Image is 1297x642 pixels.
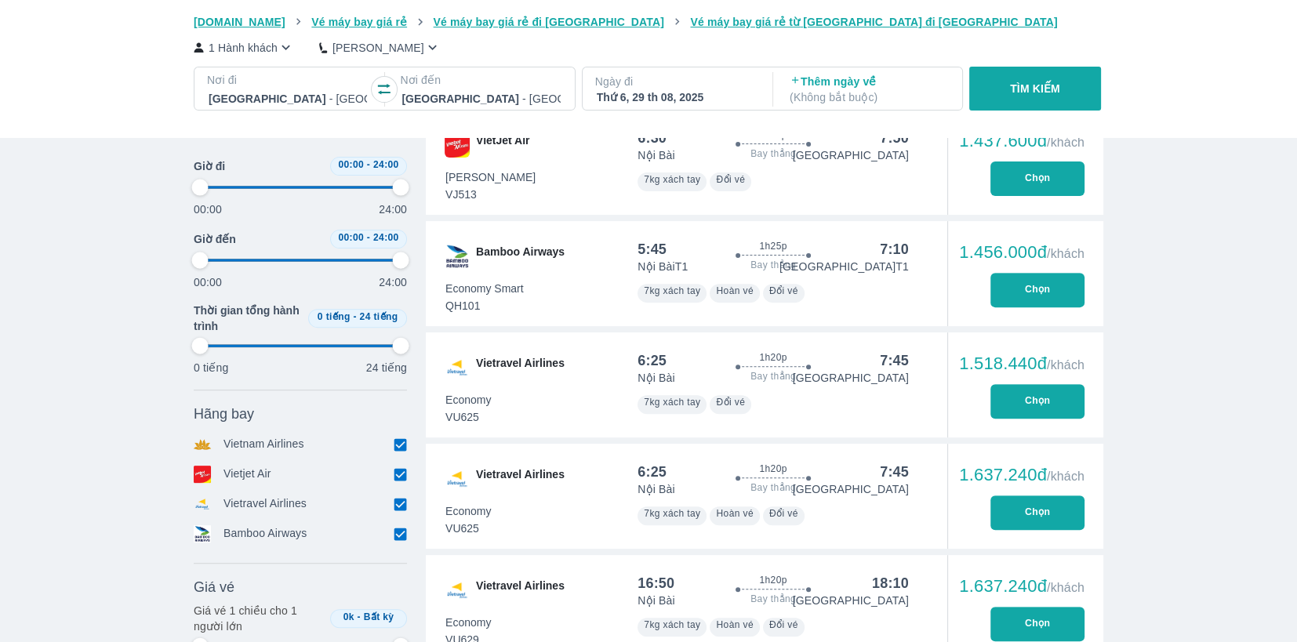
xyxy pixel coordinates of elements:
div: 1.456.000đ [959,243,1084,262]
div: 6:25 [638,351,667,370]
span: Hoàn vé [716,285,754,296]
span: Vietravel Airlines [476,355,565,380]
span: Bất kỳ [364,611,394,622]
span: Economy [445,392,491,408]
div: 5:45 [638,240,667,259]
p: [GEOGRAPHIC_DATA] [793,370,909,386]
span: 00:00 [338,159,364,170]
p: Ngày đi [595,74,757,89]
span: Vé máy bay giá rẻ từ [GEOGRAPHIC_DATA] đi [GEOGRAPHIC_DATA] [690,16,1057,28]
span: 00:00 [338,232,364,243]
span: Đổi vé [716,397,745,408]
p: Nội Bài [638,370,674,386]
div: 6:30 [638,129,667,147]
p: 24:00 [379,201,407,217]
span: - [367,159,370,170]
p: Vietnam Airlines [223,436,304,453]
span: Hoàn vé [716,508,754,519]
span: Bamboo Airways [476,244,565,269]
span: Vietravel Airlines [476,466,565,491]
img: QH [445,244,470,269]
span: Đổi vé [769,619,798,630]
span: /khách [1047,581,1084,594]
button: TÌM KIẾM [969,67,1100,111]
div: Thứ 6, 29 th 08, 2025 [597,89,755,105]
span: - [353,311,356,322]
span: Thời gian tổng hành trình [194,303,302,334]
img: VU [445,578,470,603]
span: /khách [1047,247,1084,260]
div: 18:10 [872,574,909,593]
span: Đổi vé [716,174,745,185]
span: VU625 [445,409,491,425]
span: QH101 [445,298,524,314]
div: 7:45 [880,462,909,481]
span: Giờ đi [194,158,225,174]
div: 7:10 [880,240,909,259]
p: [GEOGRAPHIC_DATA] [793,147,909,163]
span: 24 tiếng [360,311,398,322]
span: Giờ đến [194,231,236,247]
span: 7kg xách tay [644,397,700,408]
p: 1 Hành khách [209,40,278,56]
span: - [358,611,361,622]
span: /khách [1047,470,1084,483]
div: 1.518.440đ [959,354,1084,373]
span: /khách [1047,358,1084,372]
p: Bamboo Airways [223,525,307,542]
p: Nội Bài [638,593,674,608]
button: Chọn [990,273,1084,307]
p: Vietravel Airlines [223,495,307,513]
p: [GEOGRAPHIC_DATA] [793,593,909,608]
span: VJ513 [445,187,536,202]
div: 1.437.600đ [959,132,1084,151]
p: [PERSON_NAME] [332,40,424,56]
div: 7:50 [880,129,909,147]
span: - [367,232,370,243]
span: [DOMAIN_NAME] [194,16,285,28]
p: Nội Bài [638,147,674,163]
span: 1h20p [759,462,787,475]
nav: breadcrumb [194,14,1103,30]
p: 00:00 [194,274,222,290]
p: TÌM KIẾM [1010,81,1060,96]
p: 24 tiếng [366,360,407,375]
span: 7kg xách tay [644,174,700,185]
p: 24:00 [379,274,407,290]
span: 24:00 [373,232,399,243]
span: Đổi vé [769,508,798,519]
p: Thêm ngày về [790,74,948,105]
span: 24:00 [373,159,399,170]
span: 7kg xách tay [644,508,700,519]
span: Vietravel Airlines [476,578,565,603]
button: [PERSON_NAME] [319,39,441,56]
img: VU [445,355,470,380]
span: Vé máy bay giá rẻ đi [GEOGRAPHIC_DATA] [434,16,664,28]
p: Nơi đi [207,72,369,88]
div: 7:45 [880,351,909,370]
div: 6:25 [638,462,667,481]
span: 1h20p [759,351,787,364]
span: Đổi vé [769,285,798,296]
p: Nơi đến [400,72,561,88]
p: 0 tiếng [194,360,228,375]
span: 0k [343,611,354,622]
button: 1 Hành khách [194,39,294,56]
p: Vietjet Air [223,466,271,483]
span: VietJet Air [476,132,529,158]
span: /khách [1047,136,1084,149]
span: Giá vé [194,578,234,597]
span: 1h25p [759,240,787,252]
button: Chọn [990,495,1084,530]
p: Nội Bài [638,481,674,497]
div: 1.637.240đ [959,466,1084,484]
span: [PERSON_NAME] [445,169,536,185]
span: 1h20p [759,574,787,586]
span: 7kg xách tay [644,285,700,296]
p: ( Không bắt buộc ) [790,89,948,105]
span: Economy [445,615,491,630]
img: VU [445,466,470,491]
img: VJ [445,132,470,158]
span: Hãng bay [194,404,254,423]
p: 00:00 [194,201,222,217]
